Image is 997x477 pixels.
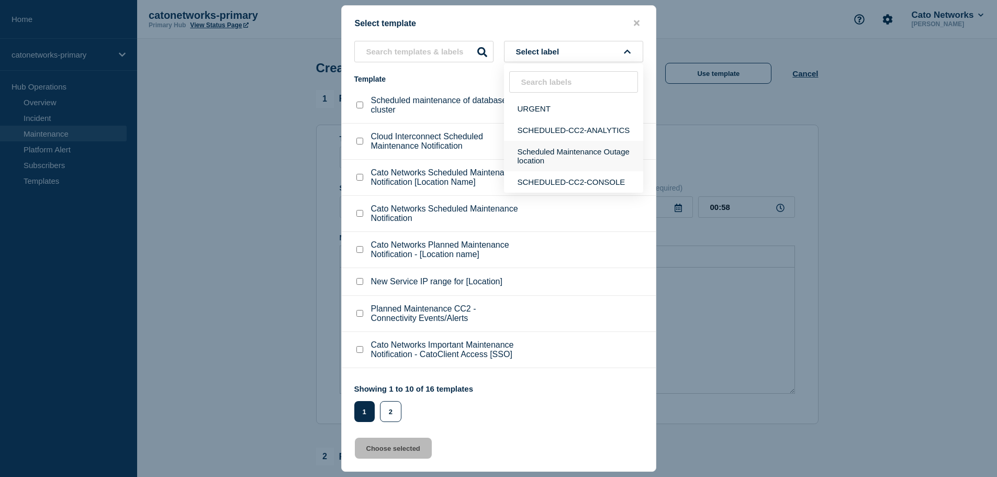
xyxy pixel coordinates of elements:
input: Scheduled maintenance of database cluster checkbox [356,102,363,108]
button: close button [631,18,643,28]
p: Showing 1 to 10 of 16 templates [354,384,474,393]
button: 1 [354,401,375,422]
button: URGENT [504,98,643,119]
p: Cato Networks Planned Maintenance Notification - [Location name] [371,240,521,259]
p: Cato Networks Scheduled Maintenance Notification [Location Name] [371,168,521,187]
input: New Service IP range for [Location] checkbox [356,278,363,285]
span: Select label [516,47,564,56]
p: Cato Networks Scheduled Maintenance Notification [371,204,521,223]
input: Cato Networks Scheduled Maintenance Notification checkbox [356,210,363,217]
button: Scheduled Maintenance Outage location [504,141,643,171]
input: Cato Networks Important Maintenance Notification - CatoClient Access [SSO] checkbox [356,346,363,353]
input: Search labels [509,71,638,93]
input: Planned Maintenance CC2 - Connectivity Events/Alerts checkbox [356,310,363,317]
p: Cato Networks Important Maintenance Notification - CatoClient Access [SSO] [371,340,521,359]
button: SCHEDULED-CC2-ANALYTICS [504,119,643,141]
input: Cato Networks Planned Maintenance Notification - [Location name] checkbox [356,246,363,253]
input: Cato Networks Scheduled Maintenance Notification [Location Name] checkbox [356,174,363,181]
div: Template [354,75,521,83]
button: 2 [380,401,401,422]
p: New Service IP range for [Location] [371,277,502,286]
p: Cloud Interconnect Scheduled Maintenance Notification [371,132,521,151]
p: Planned Maintenance CC2 - Connectivity Events/Alerts [371,304,521,323]
button: Choose selected [355,438,432,459]
div: Select template [342,18,656,28]
input: Cloud Interconnect Scheduled Maintenance Notification checkbox [356,138,363,145]
button: Select label [504,41,643,62]
button: SCHEDULED-CC2-CONSOLE [504,171,643,193]
input: Search templates & labels [354,41,494,62]
p: Scheduled maintenance of database cluster [371,96,521,115]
